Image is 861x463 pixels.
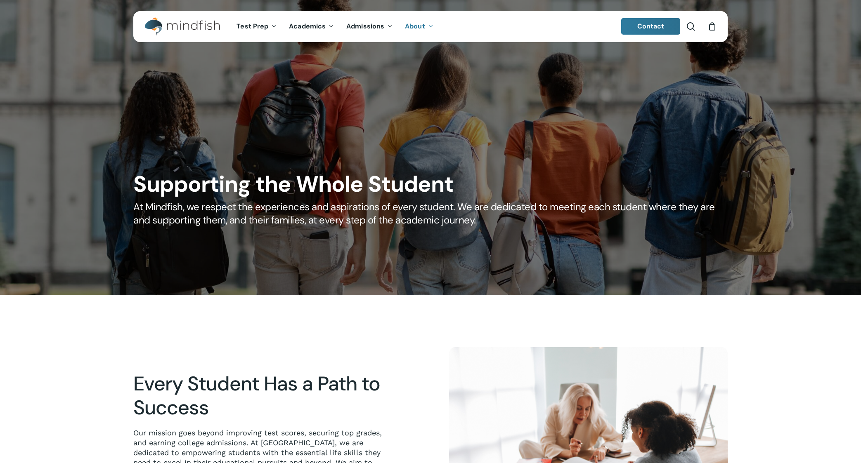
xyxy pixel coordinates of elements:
span: Admissions [346,22,384,31]
span: Test Prep [237,22,268,31]
a: About [399,23,440,30]
h2: Every Student Has a Path to Success [133,372,391,420]
a: Academics [283,23,340,30]
a: Cart [707,22,717,31]
a: Admissions [340,23,399,30]
span: Academics [289,22,326,31]
h5: At Mindfish, we respect the experiences and aspirations of every student. We are dedicated to mee... [133,200,727,227]
span: Contact [637,22,665,31]
a: Test Prep [230,23,283,30]
header: Main Menu [133,11,728,42]
a: Contact [621,18,681,35]
span: About [405,22,425,31]
h1: Supporting the Whole Student [133,171,727,197]
nav: Main Menu [230,11,439,42]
